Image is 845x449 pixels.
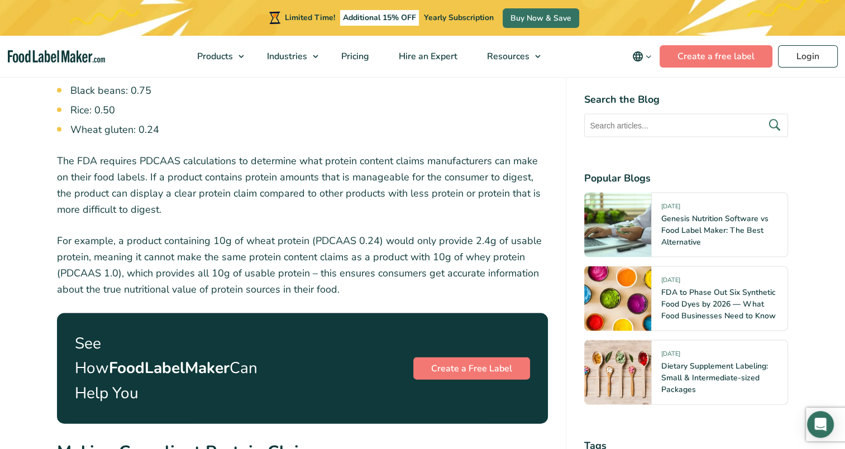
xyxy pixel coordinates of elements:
div: Open Intercom Messenger [807,411,834,438]
span: Yearly Subscription [424,12,494,23]
a: Products [183,36,250,77]
a: Industries [252,36,324,77]
span: Pricing [338,50,370,63]
p: For example, a product containing 10g of wheat protein (PDCAAS 0.24) would only provide 2.4g of u... [57,233,548,297]
input: Search articles... [584,113,788,137]
a: FDA to Phase Out Six Synthetic Food Dyes by 2026 — What Food Businesses Need to Know [661,286,775,321]
p: See How Can Help You [75,331,269,406]
span: Additional 15% OFF [340,10,419,26]
a: Create a free label [660,45,772,68]
span: [DATE] [661,349,680,362]
li: Black beans: 0.75 [70,83,548,98]
span: Resources [484,50,531,63]
span: Limited Time! [285,12,335,23]
span: Industries [264,50,308,63]
a: Create a Free Label [413,357,530,380]
h4: Search the Blog [584,92,788,107]
a: Login [778,45,838,68]
span: Products [194,50,234,63]
a: Buy Now & Save [503,8,579,28]
a: Pricing [327,36,381,77]
p: The FDA requires PDCAAS calculations to determine what protein content claims manufacturers can m... [57,153,548,217]
a: Genesis Nutrition Software vs Food Label Maker: The Best Alternative [661,213,768,247]
a: Resources [472,36,546,77]
span: Hire an Expert [395,50,459,63]
span: [DATE] [661,202,680,214]
strong: FoodLabelMaker [109,357,230,379]
a: Hire an Expert [384,36,470,77]
h4: Popular Blogs [584,170,788,185]
span: [DATE] [661,275,680,288]
li: Wheat gluten: 0.24 [70,122,548,137]
a: Dietary Supplement Labeling: Small & Intermediate-sized Packages [661,360,767,394]
li: Rice: 0.50 [70,103,548,118]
